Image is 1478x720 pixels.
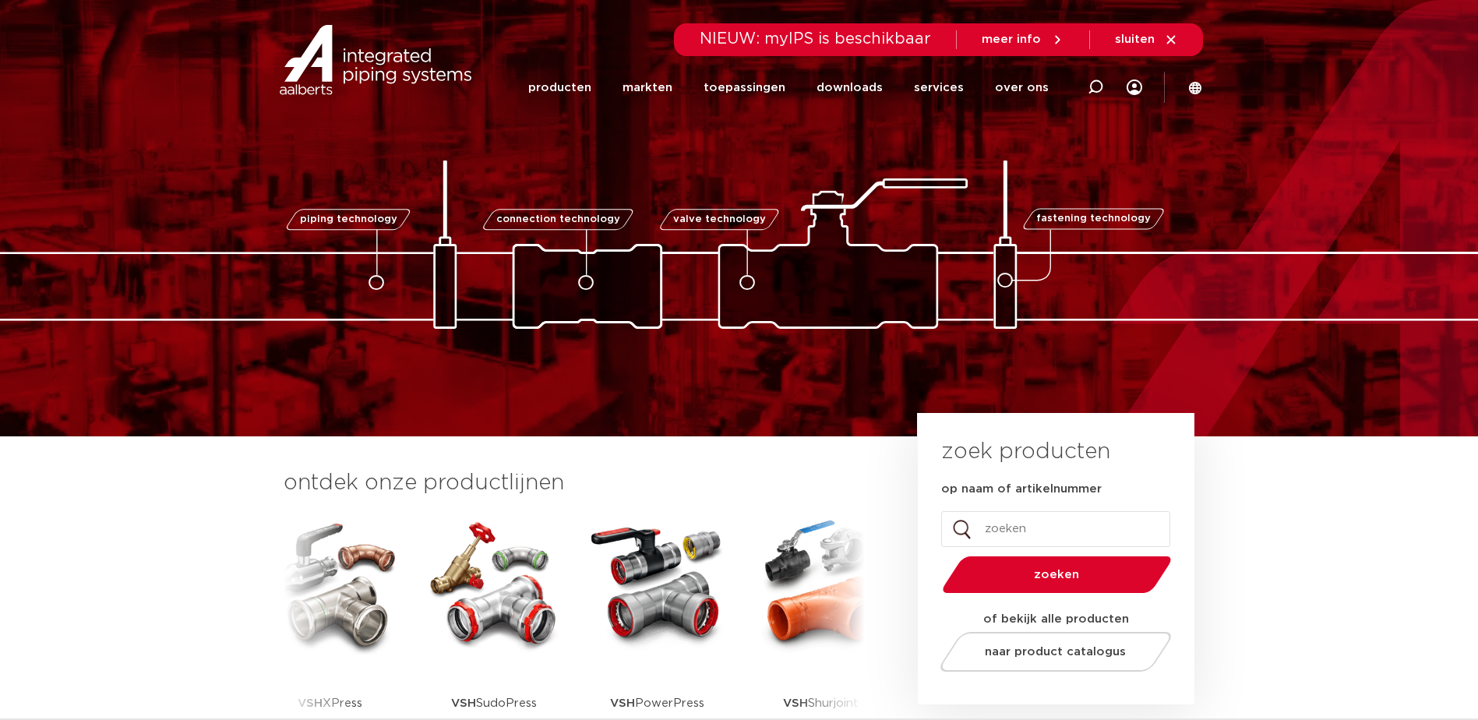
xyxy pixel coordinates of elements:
strong: VSH [610,697,635,709]
strong: VSH [783,697,808,709]
span: piping technology [300,214,397,224]
strong: VSH [298,697,323,709]
a: over ons [995,58,1049,118]
a: meer info [982,33,1064,47]
span: naar product catalogus [985,646,1126,658]
strong: VSH [451,697,476,709]
h3: ontdek onze productlijnen [284,468,865,499]
input: zoeken [941,511,1170,547]
a: producten [528,58,591,118]
span: fastening technology [1036,214,1151,224]
a: services [914,58,964,118]
a: sluiten [1115,33,1178,47]
a: toepassingen [704,58,785,118]
a: downloads [817,58,883,118]
a: naar product catalogus [936,632,1175,672]
button: zoeken [936,555,1177,595]
span: sluiten [1115,34,1155,45]
a: markten [623,58,672,118]
nav: Menu [528,58,1049,118]
span: NIEUW: myIPS is beschikbaar [700,31,931,47]
strong: of bekijk alle producten [983,613,1129,625]
h3: zoek producten [941,436,1110,468]
label: op naam of artikelnummer [941,482,1102,497]
span: zoeken [982,569,1131,581]
span: meer info [982,34,1041,45]
span: valve technology [673,214,766,224]
span: connection technology [496,214,619,224]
